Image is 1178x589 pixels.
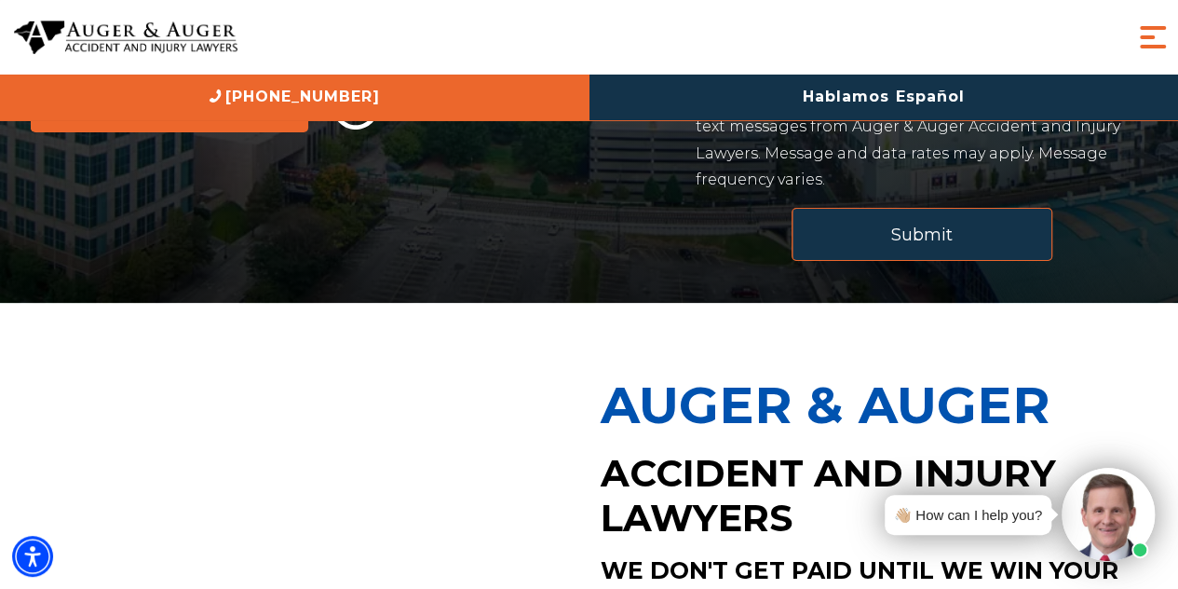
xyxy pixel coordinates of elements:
[1134,19,1171,56] button: Menu
[601,359,1168,451] p: Auger & Auger
[12,536,53,577] div: Accessibility Menu
[894,502,1042,527] div: 👋🏼 How can I help you?
[14,21,237,55] img: Auger & Auger Accident and Injury Lawyers Logo
[792,208,1052,261] input: Submit
[601,451,1168,541] h2: Accident and Injury Lawyers
[1062,468,1155,561] img: Intaker widget Avatar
